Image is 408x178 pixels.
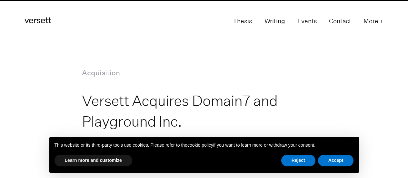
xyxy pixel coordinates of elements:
p: Acquisition [82,67,326,78]
a: Thesis [233,16,252,27]
div: Notice [44,132,364,178]
button: Reject [281,155,315,166]
button: Learn more and customize [55,155,132,166]
button: More + [363,16,383,27]
a: cookie policy [187,142,213,148]
div: This website or its third-party tools use cookies. Please refer to the if you want to learn more ... [49,137,359,154]
button: Accept [318,155,354,166]
a: Contact [329,16,351,27]
h1: Versett Acquires Domain7 and Playground Inc. [82,90,316,131]
a: Events [297,16,317,27]
a: Writing [264,16,285,27]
